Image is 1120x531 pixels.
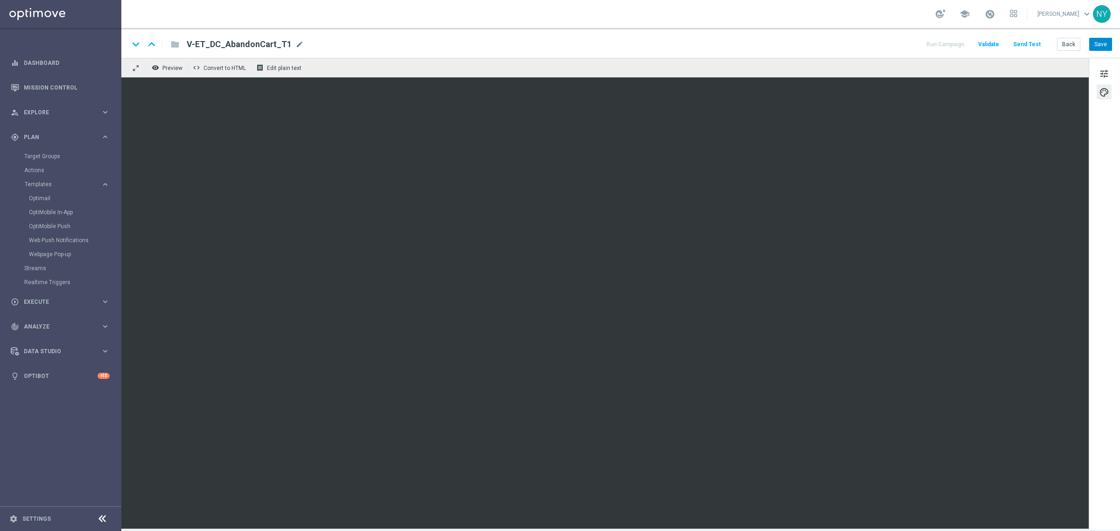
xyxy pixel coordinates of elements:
[29,223,97,230] a: OptiMobile Push
[267,65,301,71] span: Edit plain text
[24,110,101,115] span: Explore
[24,177,120,261] div: Templates
[24,50,110,75] a: Dashboard
[24,75,110,100] a: Mission Control
[29,205,120,219] div: OptiMobile In-App
[977,38,1001,51] button: Validate
[24,324,101,329] span: Analyze
[24,153,97,160] a: Target Groups
[101,180,110,189] i: keyboard_arrow_right
[1036,7,1093,21] a: [PERSON_NAME]keyboard_arrow_down
[1099,86,1109,98] span: palette
[101,347,110,356] i: keyboard_arrow_right
[29,251,97,258] a: Webpage Pop-up
[29,219,120,233] div: OptiMobile Push
[187,39,292,50] span: V-ET_DC_AbandonCart_T1
[101,133,110,141] i: keyboard_arrow_right
[11,298,101,306] div: Execute
[10,109,110,116] button: person_search Explore keyboard_arrow_right
[10,59,110,67] button: equalizer Dashboard
[29,237,97,244] a: Web Push Notifications
[29,195,97,202] a: Optimail
[101,297,110,306] i: keyboard_arrow_right
[11,347,101,356] div: Data Studio
[11,59,19,67] i: equalizer
[29,191,120,205] div: Optimail
[10,133,110,141] button: gps_fixed Plan keyboard_arrow_right
[1057,38,1080,51] button: Back
[10,84,110,91] button: Mission Control
[10,348,110,355] button: Data Studio keyboard_arrow_right
[24,363,98,388] a: Optibot
[129,37,143,51] i: keyboard_arrow_down
[10,298,110,306] button: play_circle_outline Execute keyboard_arrow_right
[1089,38,1112,51] button: Save
[1097,84,1112,99] button: palette
[145,37,159,51] i: keyboard_arrow_up
[1012,38,1042,51] button: Send Test
[24,299,101,305] span: Execute
[11,298,19,306] i: play_circle_outline
[203,65,246,71] span: Convert to HTML
[959,9,970,19] span: school
[11,322,101,331] div: Analyze
[190,62,250,74] button: code Convert to HTML
[11,133,101,141] div: Plan
[11,50,110,75] div: Dashboard
[1082,9,1092,19] span: keyboard_arrow_down
[29,247,120,261] div: Webpage Pop-up
[254,62,306,74] button: receipt Edit plain text
[24,167,97,174] a: Actions
[29,233,120,247] div: Web Push Notifications
[11,75,110,100] div: Mission Control
[10,372,110,380] button: lightbulb Optibot +10
[24,261,120,275] div: Streams
[29,209,97,216] a: OptiMobile In-App
[1093,5,1111,23] div: NY
[295,40,304,49] span: mode_edit
[101,108,110,117] i: keyboard_arrow_right
[24,265,97,272] a: Streams
[22,516,51,522] a: Settings
[1097,66,1112,81] button: tune
[162,65,182,71] span: Preview
[101,322,110,331] i: keyboard_arrow_right
[11,363,110,388] div: Optibot
[149,62,187,74] button: remove_red_eye Preview
[24,279,97,286] a: Realtime Triggers
[1099,68,1109,80] span: tune
[978,41,999,48] span: Validate
[10,323,110,330] button: track_changes Analyze keyboard_arrow_right
[98,373,110,379] div: +10
[24,134,101,140] span: Plan
[11,108,19,117] i: person_search
[11,372,19,380] i: lightbulb
[11,108,101,117] div: Explore
[256,64,264,71] i: receipt
[152,64,159,71] i: remove_red_eye
[9,515,18,523] i: settings
[24,181,110,188] button: Templates keyboard_arrow_right
[25,182,101,187] div: Templates
[11,133,19,141] i: gps_fixed
[24,275,120,289] div: Realtime Triggers
[24,349,101,354] span: Data Studio
[24,149,120,163] div: Target Groups
[24,163,120,177] div: Actions
[11,322,19,331] i: track_changes
[193,64,200,71] span: code
[25,182,91,187] span: Templates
